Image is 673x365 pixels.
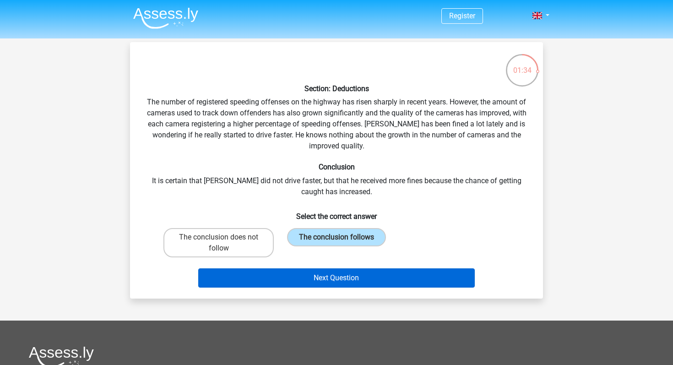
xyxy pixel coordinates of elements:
div: 01:34 [505,53,539,76]
h6: Select the correct answer [145,205,528,221]
a: Register [449,11,475,20]
img: Assessly [133,7,198,29]
button: Next Question [198,268,475,288]
h6: Conclusion [145,163,528,171]
label: The conclusion follows [287,228,386,246]
div: The number of registered speeding offenses on the highway has risen sharply in recent years. Howe... [134,49,539,291]
label: The conclusion does not follow [163,228,274,257]
h6: Section: Deductions [145,84,528,93]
